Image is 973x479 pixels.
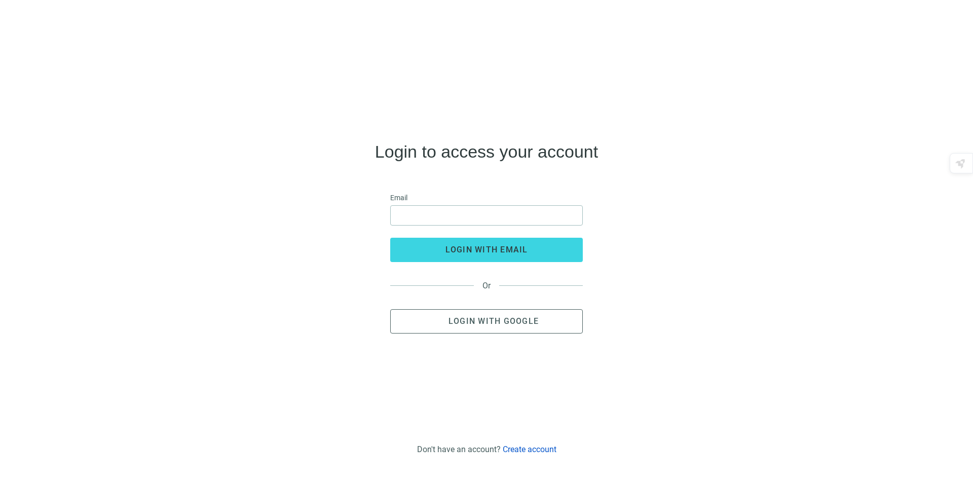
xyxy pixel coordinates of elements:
[375,143,598,160] h4: Login to access your account
[417,445,556,454] div: Don't have an account?
[445,245,528,254] span: login with email
[390,309,583,334] button: Login with Google
[390,238,583,262] button: login with email
[474,281,499,290] span: Or
[448,316,539,326] span: Login with Google
[390,192,407,203] span: Email
[503,445,556,454] a: Create account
